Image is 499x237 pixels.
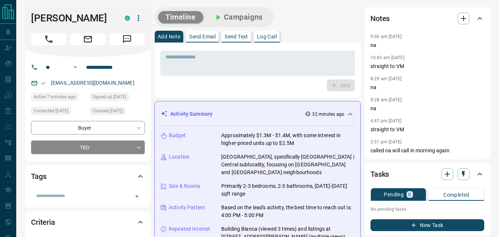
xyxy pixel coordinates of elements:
[384,192,404,197] p: Pending
[189,34,216,39] p: Send Email
[169,182,201,190] p: Size & Rooms
[370,62,484,70] p: straight to VM
[70,33,106,45] span: Email
[158,34,180,39] p: Add Note
[169,153,189,161] p: Location
[370,219,484,231] button: New Task
[158,11,203,23] button: Timeline
[92,93,126,101] span: Signed up [DATE]
[31,93,86,103] div: Mon Oct 13 2025
[206,11,270,23] button: Campaigns
[41,81,46,86] svg: Email Verified
[312,111,344,118] p: 32 minutes ago
[51,80,134,86] a: [EMAIL_ADDRESS][DOMAIN_NAME]
[31,213,145,231] div: Criteria
[221,153,355,176] p: [GEOGRAPHIC_DATA], specifically [GEOGRAPHIC_DATA] | Central sublocality, focusing on [GEOGRAPHIC_...
[221,182,355,198] p: Primarily 2-3 bedrooms, 2-3 bathrooms, [DATE]-[DATE] sqft range
[31,12,114,24] h1: [PERSON_NAME]
[31,170,46,182] h2: Tags
[31,107,86,117] div: Fri Oct 03 2025
[31,140,145,154] div: TBD
[169,225,210,233] p: Repeated Interest
[221,204,355,219] p: Based on the lead's activity, the best time to reach out is: 4:00 PM - 5:00 PM
[34,107,68,115] span: Contacted [DATE]
[34,93,76,101] span: Active 7 minutes ago
[221,132,355,147] p: Approximately $1.3M - $1.4M, with some interest in higher-priced units up to $2.5M
[169,132,186,139] p: Budget
[92,107,123,115] span: Claimed [DATE]
[370,204,484,215] p: No pending tasks
[161,107,355,121] div: Activity Summary32 minutes ago
[370,105,484,112] p: na
[370,41,484,49] p: na
[370,13,390,24] h2: Notes
[257,34,277,39] p: Log Call
[443,192,469,197] p: Completed
[132,191,142,202] button: Open
[408,192,411,197] p: 0
[90,107,145,117] div: Fri Oct 03 2025
[370,165,484,183] div: Tasks
[31,167,145,185] div: Tags
[109,33,145,45] span: Message
[370,118,402,123] p: 4:47 pm [DATE]
[370,139,402,145] p: 5:51 pm [DATE]
[370,168,389,180] h2: Tasks
[169,204,205,211] p: Activity Pattern
[370,10,484,27] div: Notes
[370,76,402,81] p: 8:29 am [DATE]
[370,34,402,39] p: 9:06 am [DATE]
[31,121,145,135] div: Buyer
[370,84,484,91] p: na
[370,55,404,60] p: 10:43 am [DATE]
[31,216,55,228] h2: Criteria
[71,63,80,72] button: Open
[370,97,402,102] p: 8:28 am [DATE]
[225,34,248,39] p: Send Text
[125,16,130,21] div: condos.ca
[90,93,145,103] div: Fri Oct 03 2025
[370,147,484,155] p: called na will call in morning again
[31,33,66,45] span: Call
[370,126,484,133] p: straight to VM
[170,110,212,118] p: Activity Summary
